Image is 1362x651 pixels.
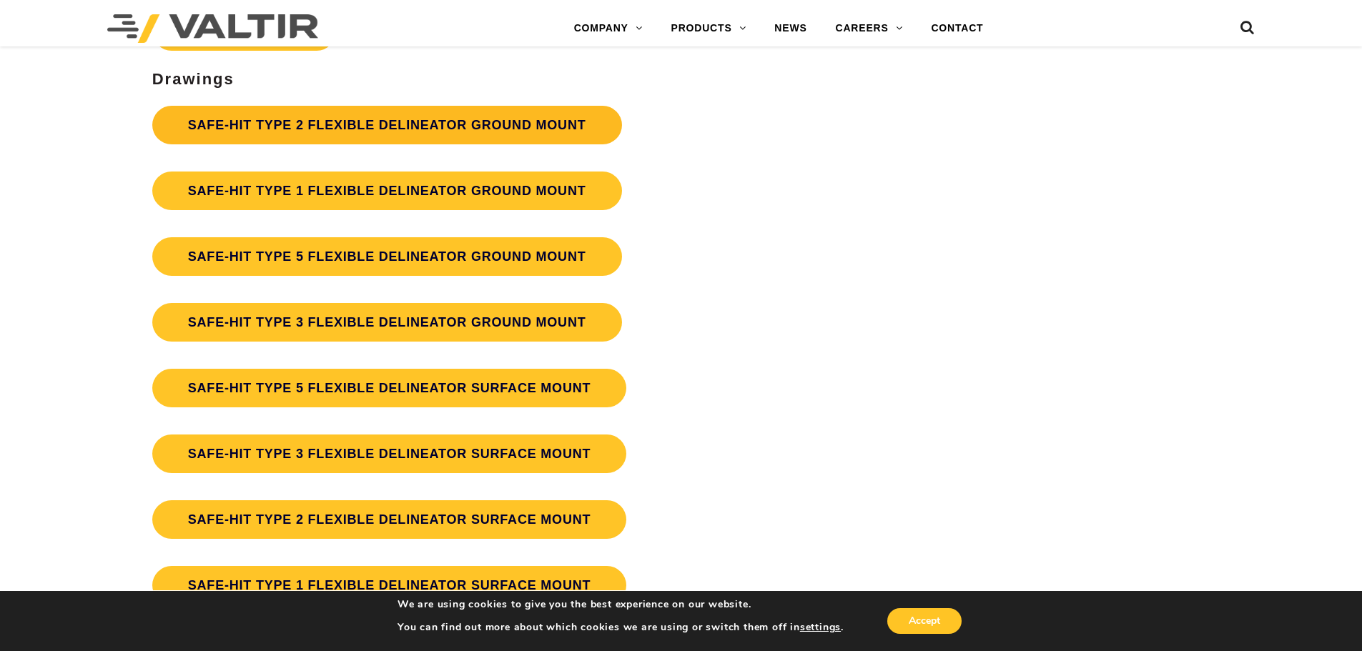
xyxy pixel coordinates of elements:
[152,237,622,276] a: SAFE-HIT TYPE 5 FLEXIBLE DELINEATOR GROUND MOUNT
[152,70,235,88] strong: Drawings
[800,621,841,634] button: settings
[152,106,622,144] a: SAFE-HIT TYPE 2 FLEXIBLE DELINEATOR GROUND MOUNT
[152,172,622,210] a: SAFE-HIT TYPE 1 FLEXIBLE DELINEATOR GROUND MOUNT
[398,598,844,611] p: We are using cookies to give you the best experience on our website.
[398,621,844,634] p: You can find out more about which cookies we are using or switch them off in .
[152,369,627,407] a: SAFE-HIT TYPE 5 FLEXIBLE DELINEATOR SURFACE MOUNT
[887,608,962,634] button: Accept
[152,303,622,342] a: SAFE-HIT TYPE 3 FLEXIBLE DELINEATOR GROUND MOUNT
[821,14,917,43] a: CAREERS
[107,14,318,43] img: Valtir
[152,500,627,539] a: SAFE-HIT TYPE 2 FLEXIBLE DELINEATOR SURFACE MOUNT
[917,14,997,43] a: CONTACT
[152,566,627,605] a: SAFE-HIT TYPE 1 FLEXIBLE DELINEATOR SURFACE MOUNT
[657,14,761,43] a: PRODUCTS
[152,434,627,473] a: SAFE-HIT TYPE 3 FLEXIBLE DELINEATOR SURFACE MOUNT
[560,14,657,43] a: COMPANY
[760,14,821,43] a: NEWS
